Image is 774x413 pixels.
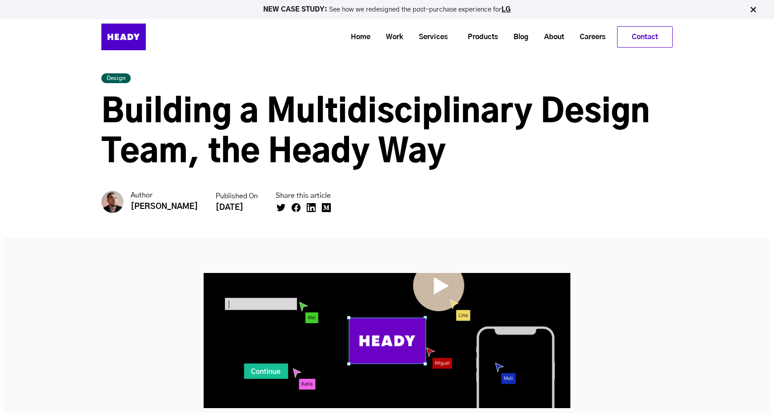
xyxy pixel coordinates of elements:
[276,191,336,200] small: Share this article
[101,191,124,213] img: Michael A
[216,192,258,201] small: Published On
[101,73,131,83] a: Design
[131,191,198,200] small: Author
[168,26,673,48] div: Navigation Menu
[618,27,672,47] a: Contact
[569,29,610,45] a: Careers
[501,6,511,13] a: LG
[131,203,198,211] strong: [PERSON_NAME]
[101,97,650,169] span: Building a Multidisciplinary Design Team, the Heady Way
[749,5,758,14] img: Close Bar
[216,204,243,212] strong: [DATE]
[375,29,408,45] a: Work
[533,29,569,45] a: About
[263,6,329,13] strong: NEW CASE STUDY:
[457,29,502,45] a: Products
[101,24,146,50] img: Heady_Logo_Web-01 (1)
[502,29,533,45] a: Blog
[4,6,770,13] p: See how we redesigned the post-purchase experience for
[408,29,452,45] a: Services
[340,29,375,45] a: Home
[204,273,570,408] img: designblog_header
